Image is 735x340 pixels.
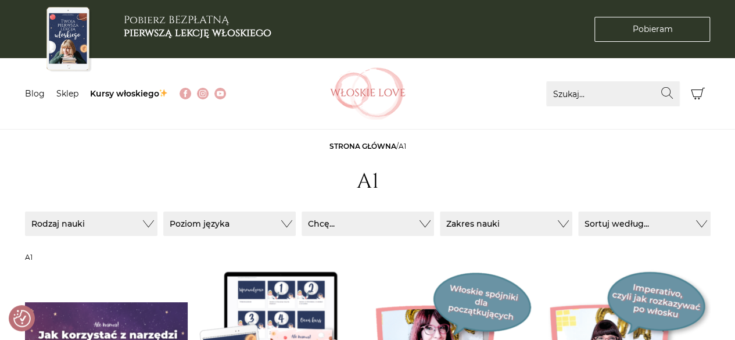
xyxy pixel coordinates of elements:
[546,81,680,106] input: Szukaj...
[440,212,572,236] button: Zakres nauki
[124,14,271,39] h3: Pobierz BEZPŁATNĄ
[578,212,711,236] button: Sortuj według...
[124,26,271,40] b: pierwszą lekcję włoskiego
[594,17,710,42] a: Pobieram
[632,23,672,35] span: Pobieram
[686,81,711,106] button: Koszyk
[330,67,406,120] img: Włoskielove
[13,310,31,327] img: Revisit consent button
[56,88,78,99] a: Sklep
[25,88,45,99] a: Blog
[329,142,396,151] a: Strona główna
[163,212,296,236] button: Poziom języka
[302,212,434,236] button: Chcę...
[25,253,711,262] h3: A1
[159,89,167,97] img: ✨
[13,310,31,327] button: Preferencje co do zgód
[357,169,379,194] h1: A1
[25,212,157,236] button: Rodzaj nauki
[90,88,168,99] a: Kursy włoskiego
[329,142,406,151] span: /
[399,142,406,151] span: A1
